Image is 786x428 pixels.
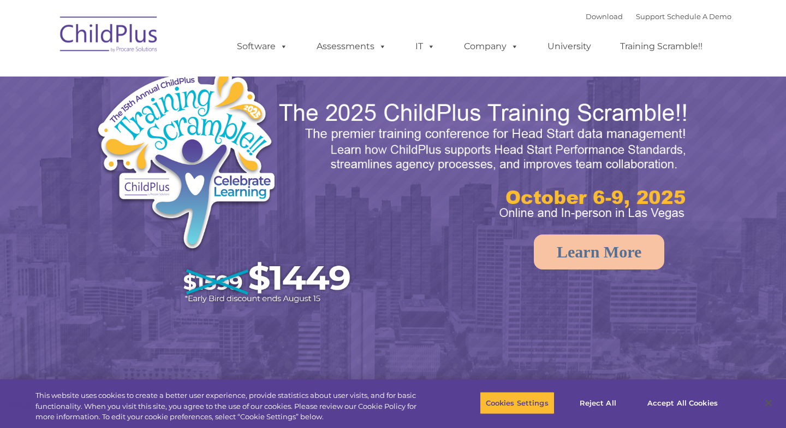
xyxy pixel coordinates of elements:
button: Close [757,391,781,415]
a: Download [586,12,623,21]
a: Schedule A Demo [667,12,731,21]
a: Learn More [534,234,664,269]
a: Assessments [306,36,397,57]
img: ChildPlus by Procare Solutions [55,9,164,63]
font: | [586,12,731,21]
div: This website uses cookies to create a better user experience, provide statistics about user visit... [35,390,432,423]
a: IT [404,36,446,57]
button: Reject All [564,391,632,414]
a: Support [636,12,665,21]
a: Training Scramble!! [609,36,713,57]
a: Software [226,36,299,57]
button: Accept All Cookies [641,391,724,414]
a: University [537,36,602,57]
a: Company [453,36,529,57]
button: Cookies Settings [480,391,555,414]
